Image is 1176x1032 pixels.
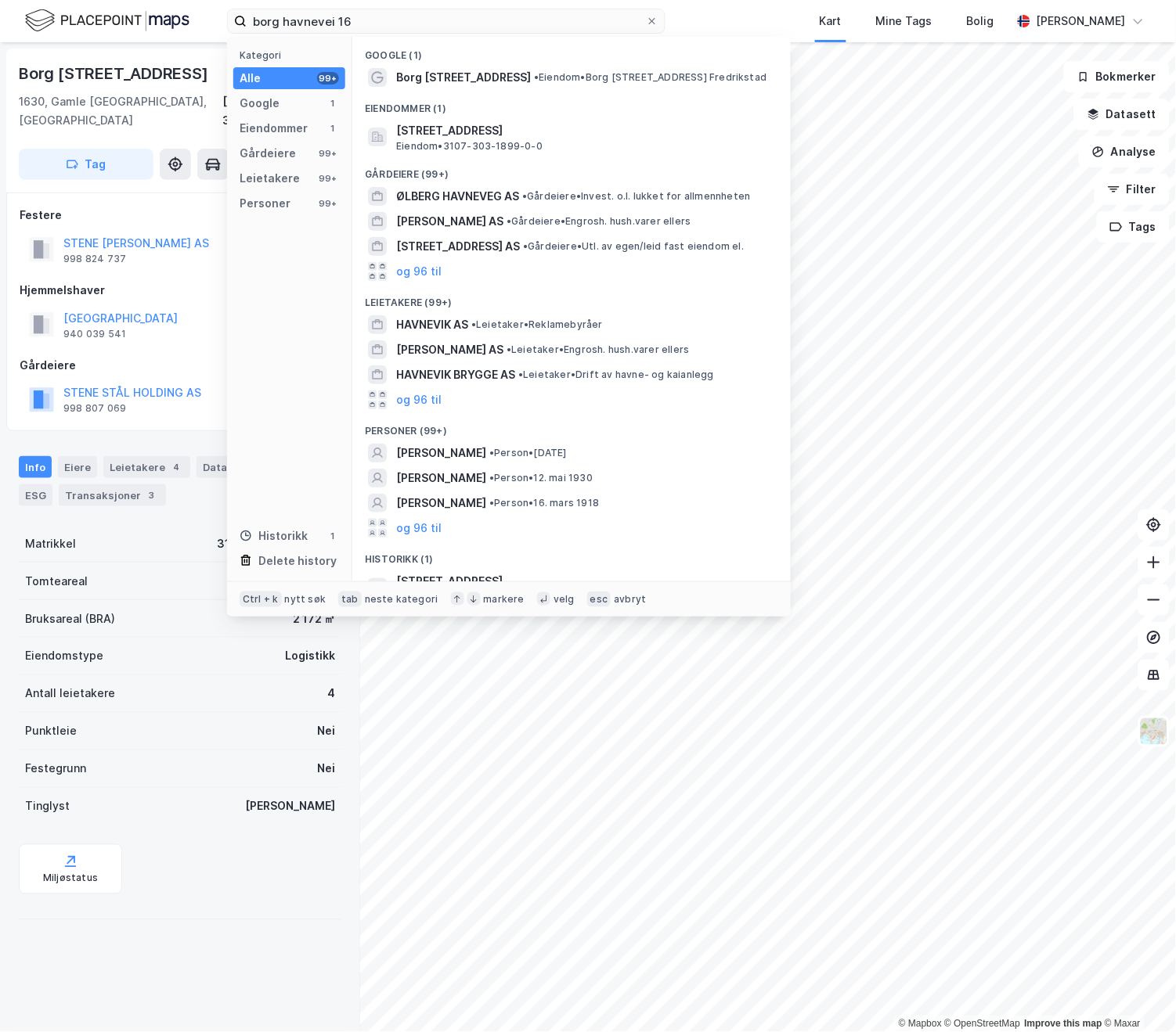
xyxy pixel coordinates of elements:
input: Søk på adresse, matrikkel, gårdeiere, leietakere eller personer [247,9,646,33]
div: 3 [144,487,160,503]
div: 99+ [317,197,339,210]
div: Kontrollprogram for chat [1098,957,1176,1032]
div: esc [587,592,611,607]
div: Leietakere [103,456,190,478]
div: [PERSON_NAME] [245,797,335,816]
button: Analyse [1079,136,1170,167]
div: Datasett [197,456,255,478]
span: [PERSON_NAME] [396,494,486,512]
div: markere [484,593,525,606]
span: [PERSON_NAME] AS [396,212,503,231]
div: 99+ [317,147,339,160]
div: Eiendommer (1) [352,90,791,118]
span: Borg [STREET_ADDRESS] [396,68,531,87]
div: Google [240,94,280,113]
button: og 96 til [396,262,442,281]
button: Bokmerker [1064,61,1170,92]
div: Delete history [258,552,337,570]
div: 1 [326,122,339,135]
div: ESG [19,484,52,506]
div: Festegrunn [25,760,86,778]
div: Matrikkel [25,534,76,553]
div: Info [19,456,52,478]
div: Antall leietakere [25,685,115,703]
div: 1 [326,97,339,110]
a: Improve this map [1025,1019,1102,1030]
span: • [518,369,523,380]
div: Ctrl + k [240,592,282,607]
span: Leietaker • Reklamebyråer [471,318,603,331]
div: 2 172 ㎡ [293,609,335,628]
div: tab [338,592,362,607]
button: Filter [1095,174,1170,205]
div: Tomteareal [25,572,88,591]
div: Transaksjoner [59,484,166,506]
span: [PERSON_NAME] AS [396,340,503,359]
button: og 96 til [396,390,442,409]
div: 1 [326,530,339,542]
div: velg [554,593,575,606]
span: • [489,497,494,509]
div: Miljøstatus [43,872,98,885]
div: Nei [317,722,335,741]
div: 1630, Gamle [GEOGRAPHIC_DATA], [GEOGRAPHIC_DATA] [19,92,222,130]
div: Bolig [967,12,994,31]
div: 3107-303-1899-0-0 [217,534,335,553]
button: Tags [1097,211,1170,243]
div: nytt søk [285,593,326,606]
span: • [471,318,476,330]
a: OpenStreetMap [945,1019,1021,1030]
div: 940 039 541 [63,328,126,340]
span: Leietaker • Engrosh. hush.varer ellers [507,343,689,356]
span: [PERSON_NAME] [396,469,486,487]
span: Person • 16. mars 1918 [489,497,599,509]
div: Eiendomstype [25,647,103,666]
div: Gårdeiere [20,356,341,375]
span: Gårdeiere • Utl. av egen/leid fast eiendom el. [523,240,744,253]
span: [STREET_ADDRESS] [396,121,772,140]
div: Alle [240,69,261,88]
span: Person • [DATE] [489,447,567,459]
span: [STREET_ADDRESS] AS [396,237,520,256]
div: [GEOGRAPHIC_DATA], 303/1899 [222,92,341,130]
div: Punktleie [25,722,77,741]
span: Gårdeiere • Invest. o.l. lukket for allmennheten [522,190,750,203]
span: HAVNEVIK AS [396,315,468,334]
span: • [507,343,511,355]
img: logo.f888ab2527a4732fd821a326f86c7f29.svg [25,7,189,34]
div: 998 824 737 [63,253,126,265]
div: Hjemmelshaver [20,281,341,300]
div: Logistikk [285,647,335,666]
iframe: Chat Widget [1098,957,1176,1032]
div: Gårdeiere [240,144,296,163]
div: Bruksareal (BRA) [25,609,115,628]
div: Mine Tags [876,12,933,31]
div: neste kategori [365,593,438,606]
div: 998 807 069 [63,402,126,415]
div: avbryt [614,593,646,606]
div: 99+ [317,72,339,85]
div: Eiere [58,456,97,478]
span: • [522,190,527,202]
div: Leietakere [240,169,300,188]
div: [PERSON_NAME] [1037,12,1126,31]
span: Eiendom • Borg [STREET_ADDRESS] Fredrikstad [534,71,767,84]
span: Gårdeiere • Engrosh. hush.varer ellers [507,215,691,228]
div: Borg [STREET_ADDRESS] [19,61,211,86]
span: • [489,472,494,484]
div: Historikk [240,527,308,545]
div: Leietakere (99+) [352,284,791,312]
div: Eiendommer [240,119,308,138]
div: Personer (99+) [352,412,791,440]
button: Tag [19,149,153,180]
div: Nei [317,760,335,778]
span: Leietaker • Drift av havne- og kaianlegg [518,369,714,381]
div: Gårdeiere (99+) [352,156,791,184]
div: 4 [327,685,335,703]
span: [STREET_ADDRESS] [396,572,772,591]
div: Festere [20,206,341,225]
span: Eiendom • 3107-303-1899-0-0 [396,140,543,153]
span: • [523,240,528,252]
div: Historikk (1) [352,541,791,569]
div: Personer [240,194,290,213]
